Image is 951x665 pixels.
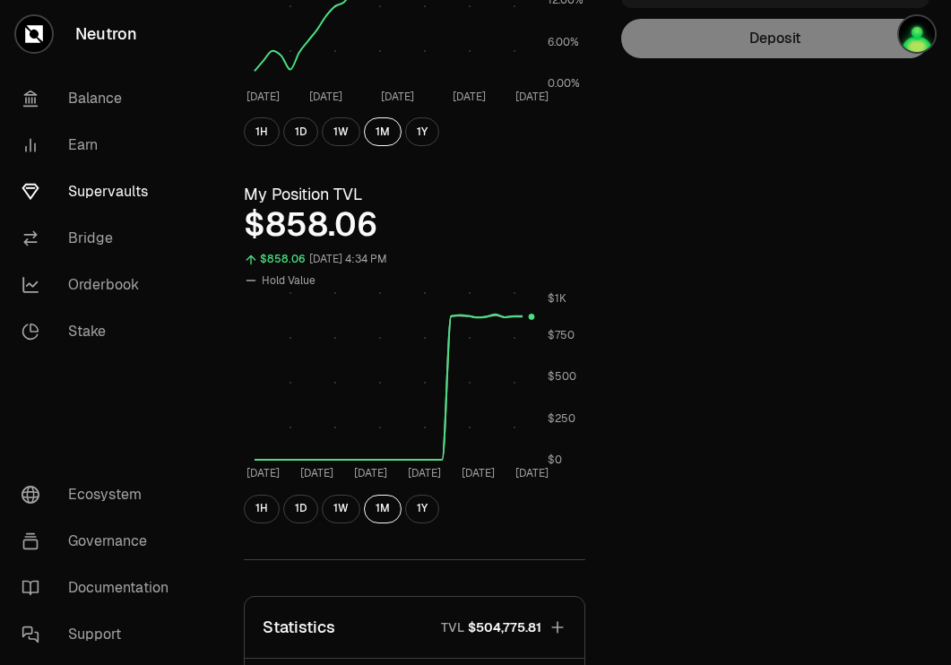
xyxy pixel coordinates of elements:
[7,122,194,168] a: Earn
[441,618,464,636] p: TVL
[283,117,318,146] button: 1D
[244,182,585,207] h3: My Position TVL
[309,249,387,270] div: [DATE] 4:34 PM
[548,411,575,426] tspan: $250
[7,565,194,611] a: Documentation
[246,90,280,104] tspan: [DATE]
[7,215,194,262] a: Bridge
[354,466,387,480] tspan: [DATE]
[7,518,194,565] a: Governance
[7,75,194,122] a: Balance
[262,273,316,288] span: Hold Value
[246,466,280,480] tspan: [DATE]
[7,471,194,518] a: Ecosystem
[260,249,306,270] div: $858.06
[548,370,576,384] tspan: $500
[263,615,335,640] p: Statistics
[244,117,280,146] button: 1H
[515,466,549,480] tspan: [DATE]
[899,16,935,52] img: Atom Staking
[283,495,318,523] button: 1D
[364,495,402,523] button: 1M
[548,76,580,91] tspan: 0.00%
[244,207,585,243] div: $858.06
[7,168,194,215] a: Supervaults
[405,117,439,146] button: 1Y
[405,495,439,523] button: 1Y
[244,495,280,523] button: 1H
[7,611,194,658] a: Support
[515,90,549,104] tspan: [DATE]
[462,466,495,480] tspan: [DATE]
[7,262,194,308] a: Orderbook
[300,466,333,480] tspan: [DATE]
[548,328,575,342] tspan: $750
[245,597,584,658] button: StatisticsTVL$504,775.81
[322,117,360,146] button: 1W
[7,308,194,355] a: Stake
[364,117,402,146] button: 1M
[453,90,486,104] tspan: [DATE]
[548,35,579,49] tspan: 6.00%
[468,618,541,636] span: $504,775.81
[309,90,342,104] tspan: [DATE]
[548,453,562,468] tspan: $0
[322,495,360,523] button: 1W
[548,291,566,306] tspan: $1K
[381,90,414,104] tspan: [DATE]
[408,466,441,480] tspan: [DATE]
